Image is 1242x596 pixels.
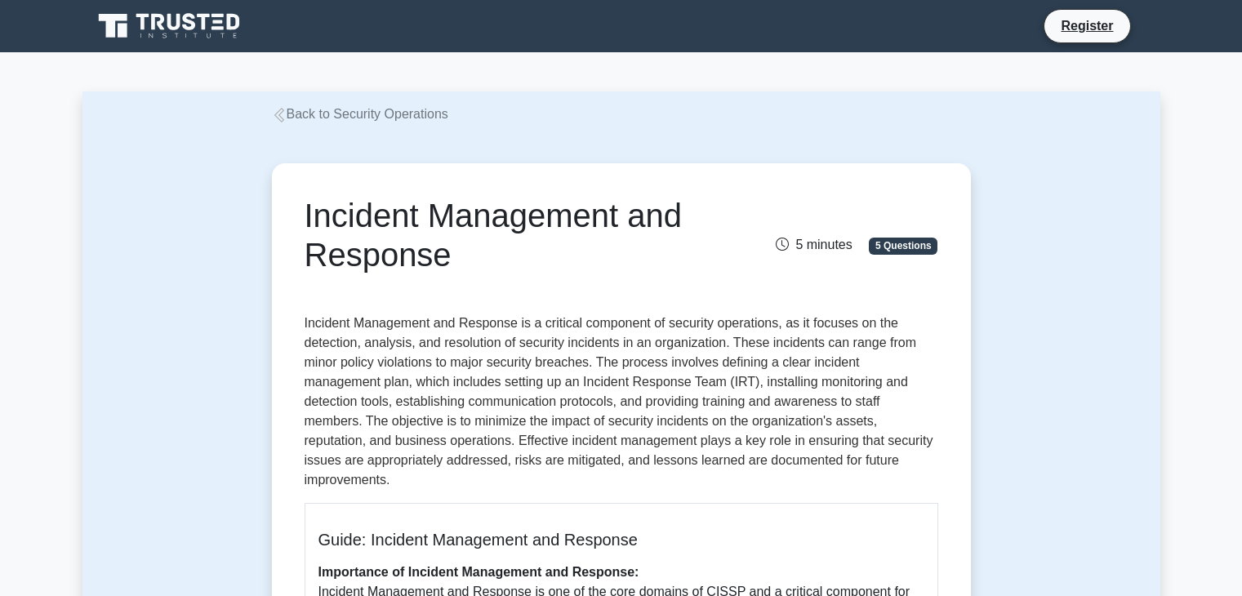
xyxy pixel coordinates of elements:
span: 5 Questions [869,238,937,254]
span: 5 minutes [776,238,852,251]
a: Back to Security Operations [272,107,448,121]
p: Incident Management and Response is a critical component of security operations, as it focuses on... [305,314,938,490]
h1: Incident Management and Response [305,196,720,274]
a: Register [1051,16,1123,36]
b: Importance of Incident Management and Response: [318,565,639,579]
h5: Guide: Incident Management and Response [318,530,924,549]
